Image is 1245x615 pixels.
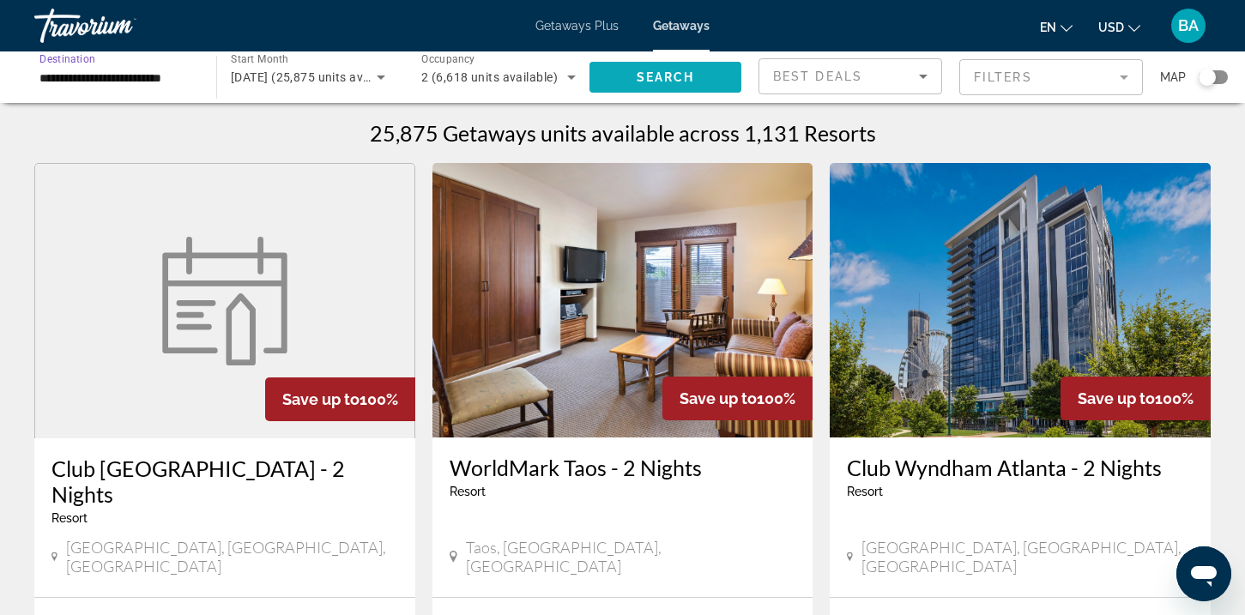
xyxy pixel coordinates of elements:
[265,377,415,421] div: 100%
[637,70,695,84] span: Search
[1176,546,1231,601] iframe: Button to launch messaging window
[152,237,298,365] img: week.svg
[450,485,486,498] span: Resort
[432,163,813,437] img: A412I01X.jpg
[1098,21,1124,34] span: USD
[861,538,1194,576] span: [GEOGRAPHIC_DATA], [GEOGRAPHIC_DATA], [GEOGRAPHIC_DATA]
[1098,15,1140,39] button: Change currency
[847,455,1194,480] a: Club Wyndham Atlanta - 2 Nights
[1166,8,1211,44] button: User Menu
[421,53,475,65] span: Occupancy
[535,19,619,33] a: Getaways Plus
[421,70,558,84] span: 2 (6,618 units available)
[1178,17,1199,34] span: BA
[231,53,288,65] span: Start Month
[773,66,928,87] mat-select: Sort by
[39,52,95,64] span: Destination
[370,120,876,146] h1: 25,875 Getaways units available across 1,131 Resorts
[1040,21,1056,34] span: en
[1061,377,1211,420] div: 100%
[773,69,862,83] span: Best Deals
[450,455,796,480] a: WorldMark Taos - 2 Nights
[1040,15,1073,39] button: Change language
[830,163,1211,437] img: DY02E01X.jpg
[959,58,1143,96] button: Filter
[847,485,883,498] span: Resort
[1078,389,1155,407] span: Save up to
[51,455,398,507] a: Club [GEOGRAPHIC_DATA] - 2 Nights
[66,538,398,576] span: [GEOGRAPHIC_DATA], [GEOGRAPHIC_DATA], [GEOGRAPHIC_DATA]
[653,19,710,33] a: Getaways
[589,62,741,93] button: Search
[1160,65,1186,89] span: Map
[282,390,360,408] span: Save up to
[231,70,405,84] span: [DATE] (25,875 units available)
[466,538,795,576] span: Taos, [GEOGRAPHIC_DATA], [GEOGRAPHIC_DATA]
[662,377,813,420] div: 100%
[680,389,757,407] span: Save up to
[51,511,88,525] span: Resort
[34,3,206,48] a: Travorium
